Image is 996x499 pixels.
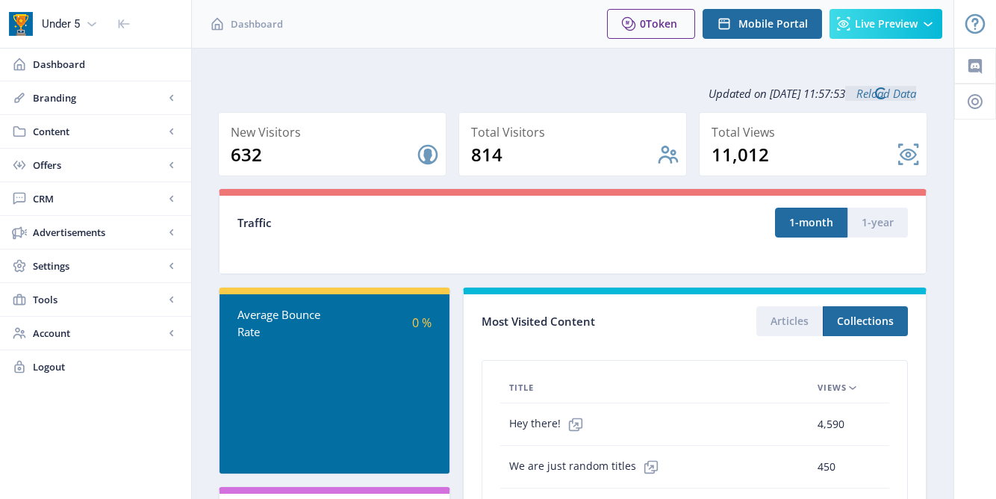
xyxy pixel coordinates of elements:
a: Reload Data [845,86,916,101]
div: Most Visited Content [482,310,695,333]
span: Offers [33,158,164,173]
span: Dashboard [231,16,283,31]
span: Branding [33,90,164,105]
span: CRM [33,191,164,206]
button: Articles [756,306,823,336]
span: Mobile Portal [738,18,808,30]
div: Under 5 [42,7,80,40]
div: New Visitors [231,122,440,143]
button: Collections [823,306,908,336]
span: 450 [818,458,835,476]
div: Traffic [237,214,573,232]
span: Settings [33,258,164,273]
span: Account [33,326,164,341]
span: Hey there! [509,409,591,439]
span: We are just random titles [509,452,666,482]
span: Content [33,124,164,139]
span: 4,590 [818,415,844,433]
button: 1-year [847,208,908,238]
button: 1-month [775,208,847,238]
img: app-icon.png [9,12,33,36]
span: Title [509,379,534,397]
span: Advertisements [33,225,164,240]
span: Dashboard [33,57,179,72]
span: Live Preview [855,18,918,30]
span: Tools [33,292,164,307]
span: Views [818,379,847,397]
span: 0 % [412,314,432,331]
span: Logout [33,359,179,374]
div: 814 [471,143,656,167]
button: Mobile Portal [703,9,822,39]
div: Total Visitors [471,122,680,143]
div: Updated on [DATE] 11:57:53 [218,75,927,112]
div: Average Bounce Rate [237,306,334,340]
span: Token [646,16,677,31]
button: 0Token [607,9,695,39]
div: 632 [231,143,416,167]
div: 11,012 [712,143,897,167]
div: Total Views [712,122,921,143]
button: Live Preview [830,9,942,39]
